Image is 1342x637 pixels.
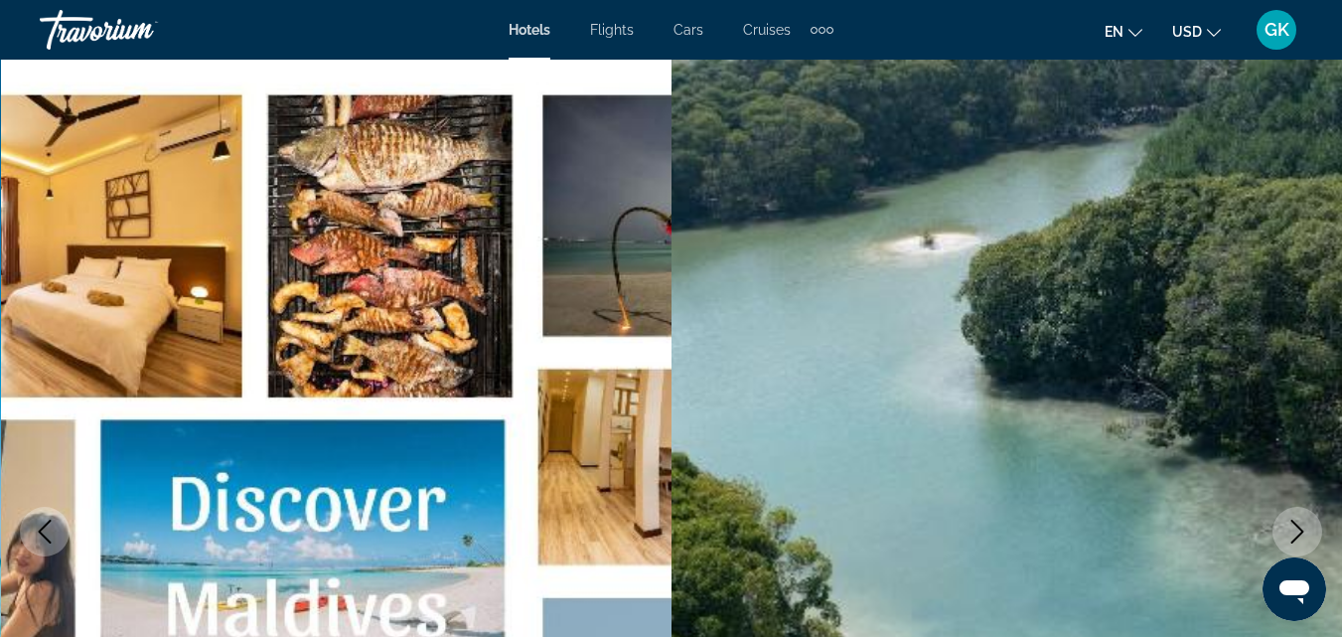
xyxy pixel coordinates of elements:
[590,22,634,38] a: Flights
[673,22,703,38] a: Cars
[743,22,791,38] a: Cruises
[1105,24,1123,40] span: en
[509,22,550,38] a: Hotels
[1272,507,1322,557] button: Next image
[1172,24,1202,40] span: USD
[40,4,238,56] a: Travorium
[1251,9,1302,51] button: User Menu
[20,507,70,557] button: Previous image
[1263,557,1326,621] iframe: Кнопка запуска окна обмена сообщениями
[1172,17,1221,46] button: Change currency
[811,14,833,46] button: Extra navigation items
[1265,20,1289,40] span: GK
[1105,17,1142,46] button: Change language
